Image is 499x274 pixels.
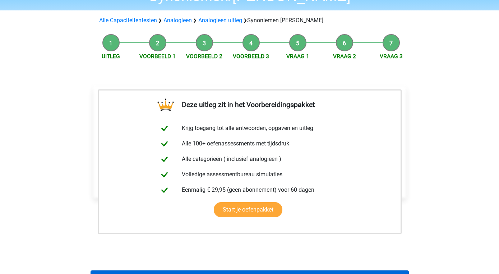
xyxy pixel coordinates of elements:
a: Analogieen uitleg [198,17,242,24]
a: Start je oefenpakket [214,202,282,217]
a: Analogieen [163,17,192,24]
a: Voorbeeld 2 [186,53,222,60]
a: Voorbeeld 1 [139,53,176,60]
a: Vraag 3 [380,53,403,60]
a: Alle Capaciteitentesten [99,17,157,24]
a: Vraag 1 [286,53,309,60]
div: Synoniemen [PERSON_NAME] [96,16,403,25]
a: Uitleg [102,53,120,60]
a: Voorbeeld 3 [233,53,269,60]
a: Vraag 2 [333,53,356,60]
